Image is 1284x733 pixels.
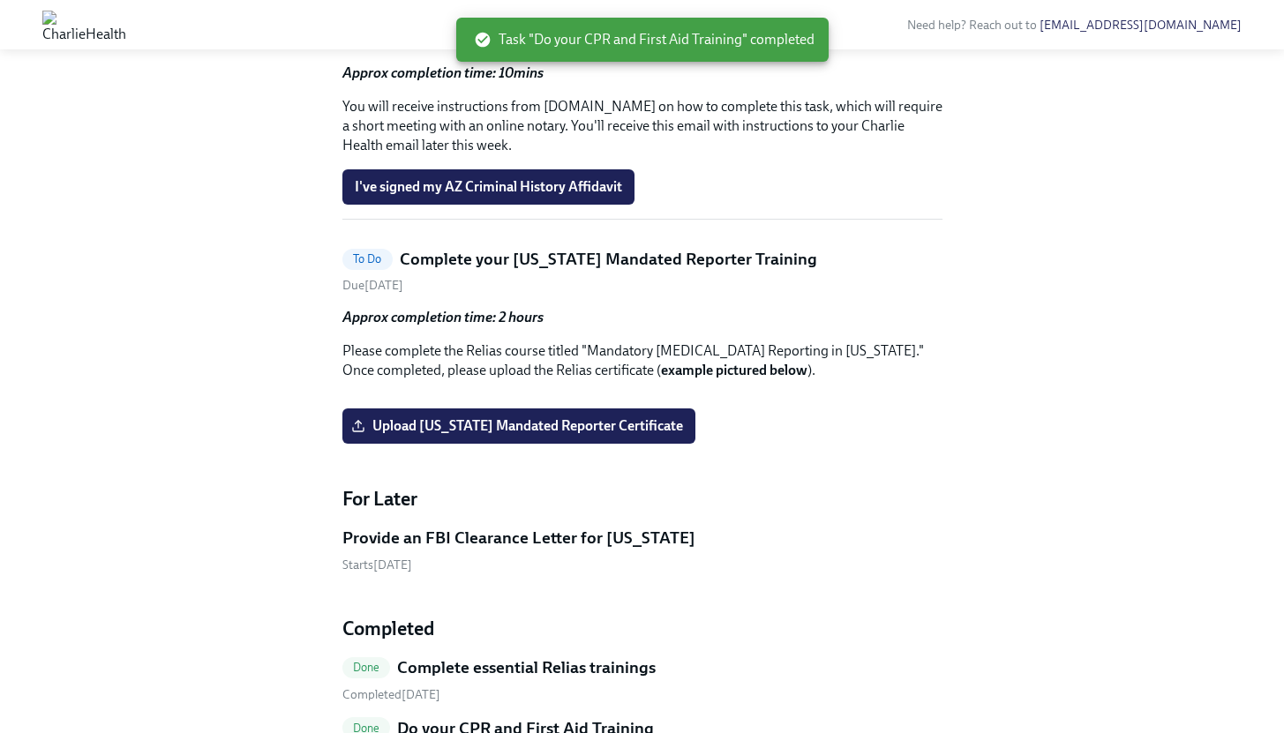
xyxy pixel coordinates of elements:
[342,252,393,266] span: To Do
[907,18,1242,33] span: Need help? Reach out to
[342,97,942,155] p: You will receive instructions from [DOMAIN_NAME] on how to complete this task, which will require...
[474,30,815,49] span: Task "Do your CPR and First Aid Training" completed
[342,616,942,642] h4: Completed
[342,248,942,295] a: To DoComplete your [US_STATE] Mandated Reporter TrainingDue[DATE]
[355,178,622,196] span: I've signed my AZ Criminal History Affidavit
[342,527,695,550] h5: Provide an FBI Clearance Letter for [US_STATE]
[342,527,942,573] a: Provide an FBI Clearance Letter for [US_STATE]Starts[DATE]
[400,248,817,271] h5: Complete your [US_STATE] Mandated Reporter Training
[342,408,695,444] label: Upload [US_STATE] Mandated Reporter Certificate
[1040,18,1242,33] a: [EMAIL_ADDRESS][DOMAIN_NAME]
[342,486,942,512] h4: For Later
[342,557,412,572] span: Monday, October 6th 2025, 10:00 am
[342,341,942,380] p: Please complete the Relias course titled "Mandatory [MEDICAL_DATA] Reporting in [US_STATE]." Once...
[397,656,656,679] h5: Complete essential Relias trainings
[342,169,634,205] button: I've signed my AZ Criminal History Affidavit
[342,687,440,702] span: Monday, September 22nd 2025, 5:47 pm
[342,656,942,703] a: DoneComplete essential Relias trainings Completed[DATE]
[342,64,544,81] strong: Approx completion time: 10mins
[42,11,126,39] img: CharlieHealth
[342,278,403,293] span: Friday, October 3rd 2025, 10:00 am
[661,362,807,378] strong: example pictured below
[342,661,391,674] span: Done
[342,309,544,325] strong: Approx completion time: 2 hours
[355,417,683,435] span: Upload [US_STATE] Mandated Reporter Certificate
